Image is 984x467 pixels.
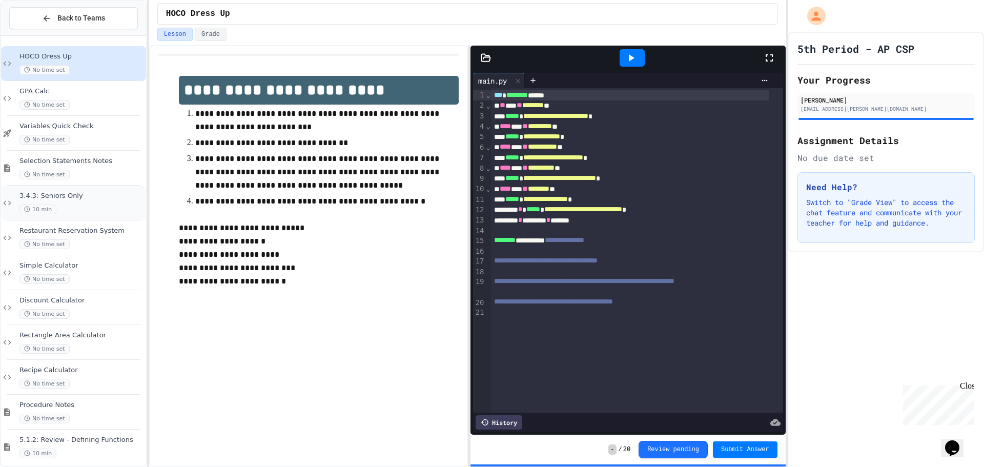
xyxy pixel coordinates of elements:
span: Fold line [486,185,491,193]
div: Chat with us now!Close [4,4,71,65]
div: 11 [473,195,486,205]
div: 13 [473,215,486,226]
span: 5.1.2: Review - Defining Functions [19,436,144,444]
div: 3 [473,111,486,121]
span: No time set [19,344,70,354]
h2: Assignment Details [797,133,975,148]
button: Review pending [639,441,708,458]
span: Fold line [486,91,491,99]
span: No time set [19,100,70,110]
span: Submit Answer [721,445,769,454]
div: 14 [473,226,486,236]
div: 21 [473,308,486,318]
div: [PERSON_NAME] [801,95,972,105]
span: Selection Statements Notes [19,157,144,166]
span: Variables Quick Check [19,122,144,131]
div: No due date set [797,152,975,164]
div: History [476,415,522,430]
div: 12 [473,205,486,215]
div: 17 [473,256,486,267]
h1: 5th Period - AP CSP [797,42,914,56]
span: No time set [19,239,70,249]
div: main.py [473,75,512,86]
div: 20 [473,298,486,308]
span: GPA Calc [19,87,144,96]
div: [EMAIL_ADDRESS][PERSON_NAME][DOMAIN_NAME] [801,105,972,113]
div: 16 [473,247,486,257]
span: No time set [19,379,70,389]
div: 8 [473,164,486,174]
span: Discount Calculator [19,296,144,305]
button: Lesson [157,28,193,41]
h2: Your Progress [797,73,975,87]
span: Rectangle Area Calculator [19,331,144,340]
p: Switch to "Grade View" to access the chat feature and communicate with your teacher for help and ... [806,197,966,228]
span: No time set [19,274,70,284]
div: main.py [473,73,525,88]
span: Simple Calculator [19,261,144,270]
span: Fold line [486,122,491,130]
div: 1 [473,90,486,100]
span: 20 [623,445,630,454]
div: 15 [473,236,486,246]
span: Recipe Calculator [19,366,144,375]
span: No time set [19,414,70,423]
span: Fold line [486,164,491,172]
div: 7 [473,153,486,163]
div: 10 [473,184,486,194]
span: Fold line [486,101,491,110]
span: 3.4.3: Seniors Only [19,192,144,200]
span: No time set [19,65,70,75]
button: Submit Answer [713,441,777,458]
span: 10 min [19,449,56,458]
div: 9 [473,174,486,184]
span: HOCO Dress Up [166,8,230,20]
div: 18 [473,267,486,277]
div: 19 [473,277,486,298]
span: - [608,444,616,455]
button: Back to Teams [9,7,138,29]
span: Back to Teams [57,13,105,24]
span: No time set [19,309,70,319]
span: Restaurant Reservation System [19,227,144,235]
div: My Account [796,4,828,28]
button: Grade [195,28,227,41]
span: No time set [19,170,70,179]
div: 5 [473,132,486,142]
div: 6 [473,143,486,153]
span: Procedure Notes [19,401,144,410]
span: HOCO Dress Up [19,52,144,61]
iframe: chat widget [899,381,974,425]
div: 4 [473,121,486,132]
div: 2 [473,100,486,111]
span: 10 min [19,205,56,214]
iframe: chat widget [941,426,974,457]
h3: Need Help? [806,181,966,193]
span: No time set [19,135,70,145]
span: / [619,445,622,454]
span: Fold line [486,143,491,151]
